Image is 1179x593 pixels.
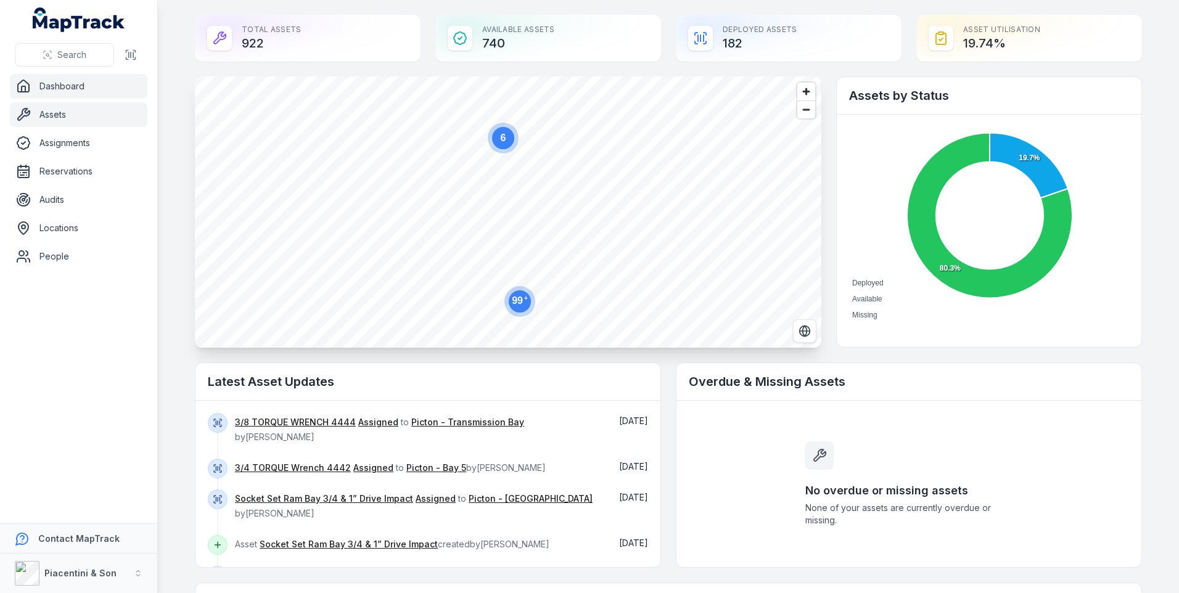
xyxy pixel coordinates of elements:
[10,244,147,269] a: People
[619,415,648,426] time: 08/09/2025, 9:36:12 am
[195,76,821,348] canvas: Map
[235,493,593,518] span: to by [PERSON_NAME]
[524,295,528,301] tspan: +
[208,373,648,390] h2: Latest Asset Updates
[416,493,456,505] a: Assigned
[15,43,114,67] button: Search
[619,538,648,548] time: 08/09/2025, 7:25:36 am
[44,568,117,578] strong: Piacentini & Son
[10,102,147,127] a: Assets
[235,539,549,549] span: Asset created by [PERSON_NAME]
[619,492,648,502] time: 08/09/2025, 7:25:52 am
[235,416,356,428] a: 3/8 TORQUE WRENCH 4444
[411,416,524,428] a: Picton - Transmission Bay
[619,415,648,426] span: [DATE]
[57,49,86,61] span: Search
[235,417,524,442] span: to by [PERSON_NAME]
[501,133,506,143] text: 6
[235,462,546,473] span: to by [PERSON_NAME]
[805,482,1013,499] h3: No overdue or missing assets
[406,462,466,474] a: Picton - Bay 5
[619,461,648,472] span: [DATE]
[358,416,398,428] a: Assigned
[10,74,147,99] a: Dashboard
[852,295,882,303] span: Available
[10,187,147,212] a: Audits
[849,87,1129,104] h2: Assets by Status
[797,100,815,118] button: Zoom out
[512,295,528,306] text: 99
[38,533,120,544] strong: Contact MapTrack
[619,538,648,548] span: [DATE]
[805,502,1013,526] span: None of your assets are currently overdue or missing.
[619,492,648,502] span: [DATE]
[469,493,593,505] a: Picton - [GEOGRAPHIC_DATA]
[10,159,147,184] a: Reservations
[353,462,393,474] a: Assigned
[619,461,648,472] time: 08/09/2025, 8:43:53 am
[260,538,438,550] a: Socket Set Ram Bay 3/4 & 1” Drive Impact
[852,279,884,287] span: Deployed
[689,373,1129,390] h2: Overdue & Missing Assets
[10,216,147,240] a: Locations
[852,311,877,319] span: Missing
[793,319,816,343] button: Switch to Satellite View
[235,462,351,474] a: 3/4 TORQUE Wrench 4442
[33,7,125,32] a: MapTrack
[797,83,815,100] button: Zoom in
[10,131,147,155] a: Assignments
[235,493,413,505] a: Socket Set Ram Bay 3/4 & 1” Drive Impact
